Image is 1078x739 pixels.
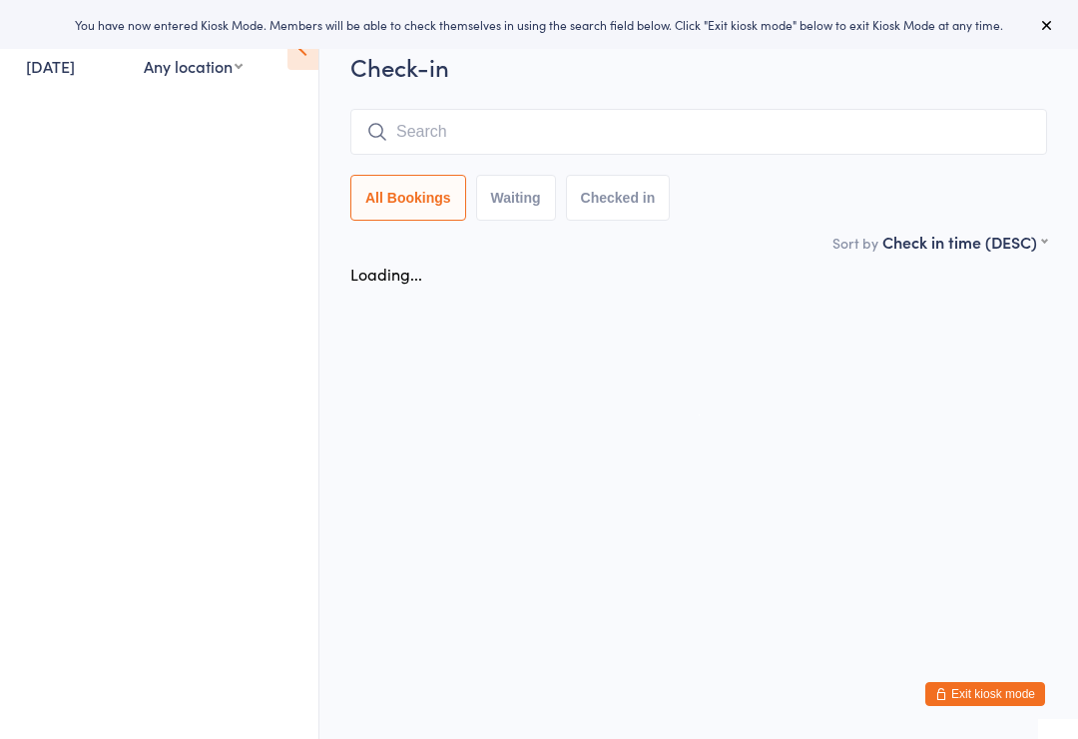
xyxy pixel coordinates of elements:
[350,50,1047,83] h2: Check-in
[350,263,422,285] div: Loading...
[350,175,466,221] button: All Bookings
[925,682,1045,706] button: Exit kiosk mode
[566,175,671,221] button: Checked in
[882,231,1047,253] div: Check in time (DESC)
[832,233,878,253] label: Sort by
[144,55,243,77] div: Any location
[350,109,1047,155] input: Search
[32,16,1046,33] div: You have now entered Kiosk Mode. Members will be able to check themselves in using the search fie...
[476,175,556,221] button: Waiting
[26,55,75,77] a: [DATE]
